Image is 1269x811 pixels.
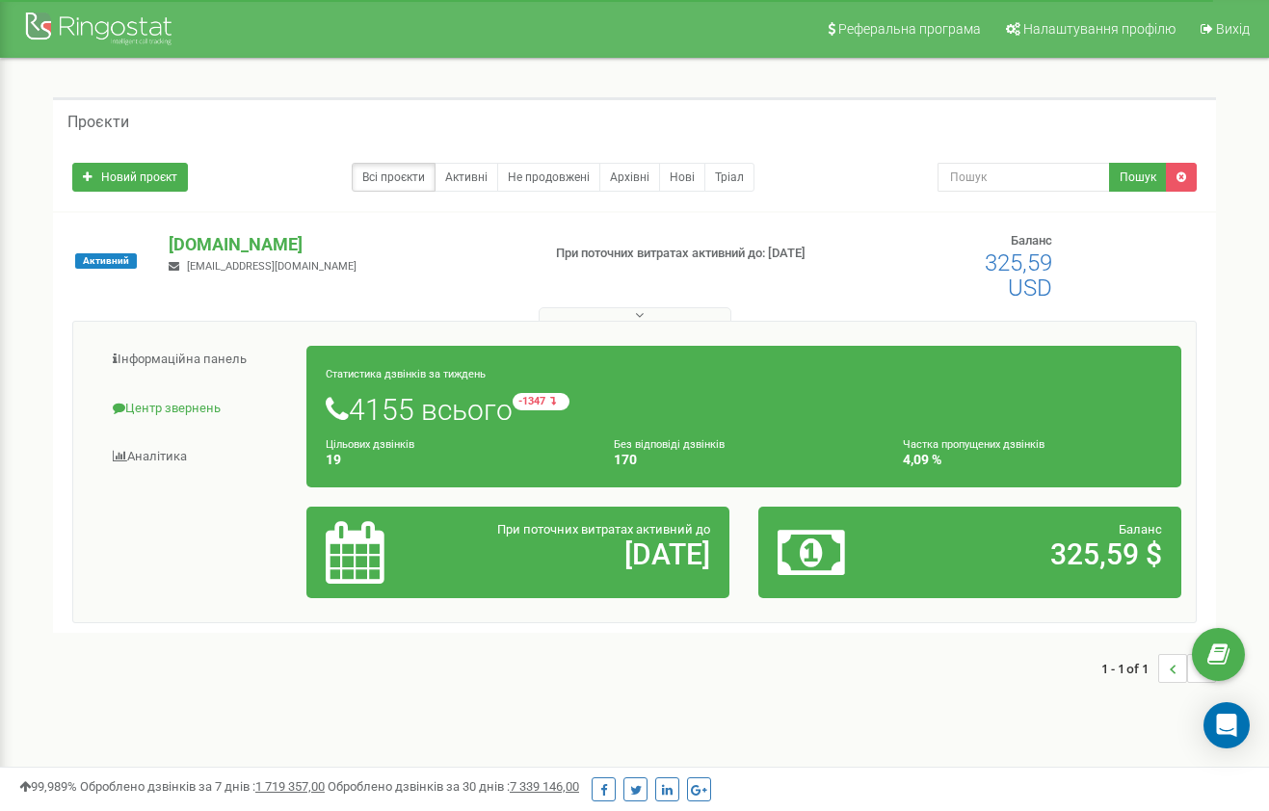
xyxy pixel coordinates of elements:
[659,163,705,192] a: Нові
[1101,635,1216,702] nav: ...
[614,453,873,467] h4: 170
[1203,702,1250,748] div: Open Intercom Messenger
[599,163,660,192] a: Архівні
[88,336,307,383] a: Інформаційна панель
[67,114,129,131] h5: Проєкти
[704,163,754,192] a: Тріал
[352,163,436,192] a: Всі проєкти
[19,779,77,794] span: 99,989%
[497,163,600,192] a: Не продовжені
[903,453,1162,467] h4: 4,09 %
[326,393,1162,426] h1: 4155 всього
[88,433,307,481] a: Аналiтика
[556,245,815,263] p: При поточних витратах активний до: [DATE]
[614,438,725,451] small: Без відповіді дзвінків
[985,249,1052,301] span: 325,59 USD
[1109,163,1167,192] button: Пошук
[326,368,486,380] small: Статистика дзвінків за тиждень
[169,232,524,257] p: [DOMAIN_NAME]
[80,779,325,794] span: Оброблено дзвінків за 7 днів :
[1023,21,1176,37] span: Налаштування профілю
[497,522,710,536] span: При поточних витратах активний до
[255,779,325,794] u: 1 719 357,00
[328,779,579,794] span: Оброблено дзвінків за 30 днів :
[838,21,981,37] span: Реферальна програма
[75,253,137,269] span: Активний
[903,438,1044,451] small: Частка пропущених дзвінків
[1011,233,1052,248] span: Баланс
[513,393,569,410] small: -1347
[915,538,1162,570] h2: 325,59 $
[88,385,307,432] a: Центр звернень
[326,453,585,467] h4: 19
[938,163,1110,192] input: Пошук
[463,538,710,570] h2: [DATE]
[435,163,498,192] a: Активні
[72,163,188,192] a: Новий проєкт
[187,260,357,273] span: [EMAIL_ADDRESS][DOMAIN_NAME]
[1119,522,1162,536] span: Баланс
[1101,654,1158,683] span: 1 - 1 of 1
[1216,21,1250,37] span: Вихід
[326,438,414,451] small: Цільових дзвінків
[510,779,579,794] u: 7 339 146,00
